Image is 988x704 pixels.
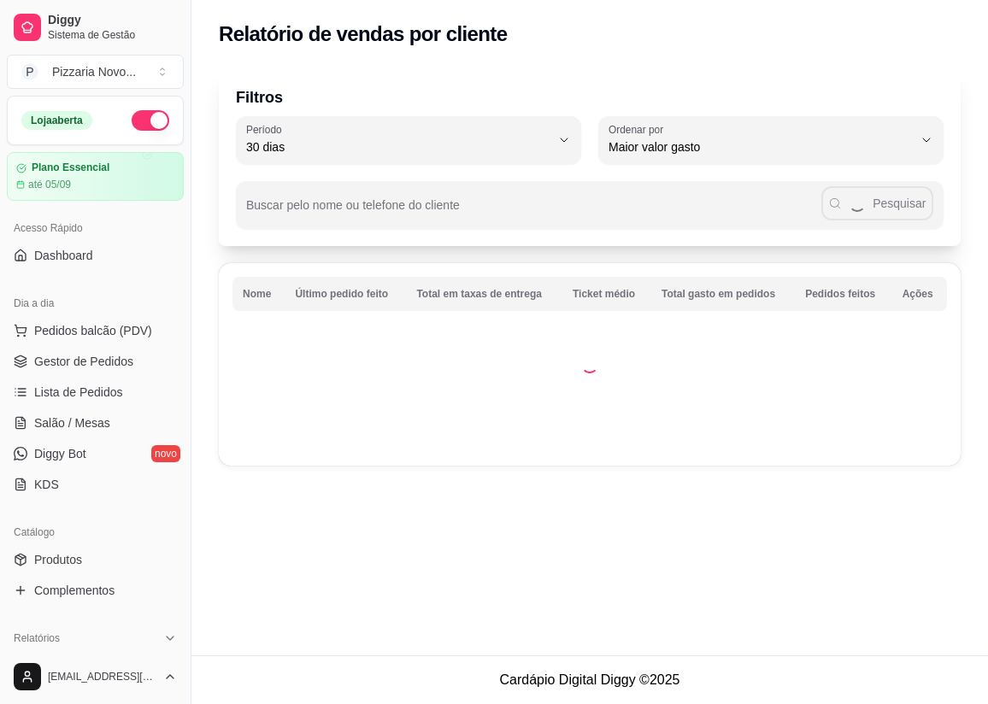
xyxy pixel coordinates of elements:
[609,122,669,137] label: Ordenar por
[236,85,944,109] p: Filtros
[7,348,184,375] a: Gestor de Pedidos
[34,414,110,431] span: Salão / Mesas
[7,7,184,48] a: DiggySistema de Gestão
[609,138,913,155] span: Maior valor gasto
[7,242,184,269] a: Dashboard
[7,214,184,242] div: Acesso Rápido
[7,152,184,201] a: Plano Essencialaté 05/09
[34,582,115,599] span: Complementos
[28,178,71,191] article: até 05/09
[7,546,184,573] a: Produtos
[219,21,508,48] h2: Relatório de vendas por cliente
[598,116,944,164] button: Ordenar porMaior valor gasto
[34,476,59,493] span: KDS
[132,110,169,131] button: Alterar Status
[7,409,184,437] a: Salão / Mesas
[7,656,184,697] button: [EMAIL_ADDRESS][DOMAIN_NAME]
[7,577,184,604] a: Complementos
[48,670,156,683] span: [EMAIL_ADDRESS][DOMAIN_NAME]
[48,13,177,28] span: Diggy
[7,440,184,467] a: Diggy Botnovo
[34,445,86,462] span: Diggy Bot
[246,138,550,155] span: 30 dias
[7,471,184,498] a: KDS
[7,290,184,317] div: Dia a dia
[34,247,93,264] span: Dashboard
[34,322,152,339] span: Pedidos balcão (PDV)
[246,122,287,137] label: Período
[191,655,988,704] footer: Cardápio Digital Diggy © 2025
[34,551,82,568] span: Produtos
[7,378,184,406] a: Lista de Pedidos
[21,111,92,130] div: Loja aberta
[32,161,109,174] article: Plano Essencial
[21,63,38,80] span: P
[34,384,123,401] span: Lista de Pedidos
[7,55,184,89] button: Select a team
[34,353,133,370] span: Gestor de Pedidos
[52,63,136,80] div: Pizzaria Novo ...
[581,356,598,373] div: Loading
[246,203,821,220] input: Buscar pelo nome ou telefone do cliente
[7,317,184,344] button: Pedidos balcão (PDV)
[48,28,177,42] span: Sistema de Gestão
[236,116,581,164] button: Período30 dias
[7,519,184,546] div: Catálogo
[14,631,60,645] span: Relatórios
